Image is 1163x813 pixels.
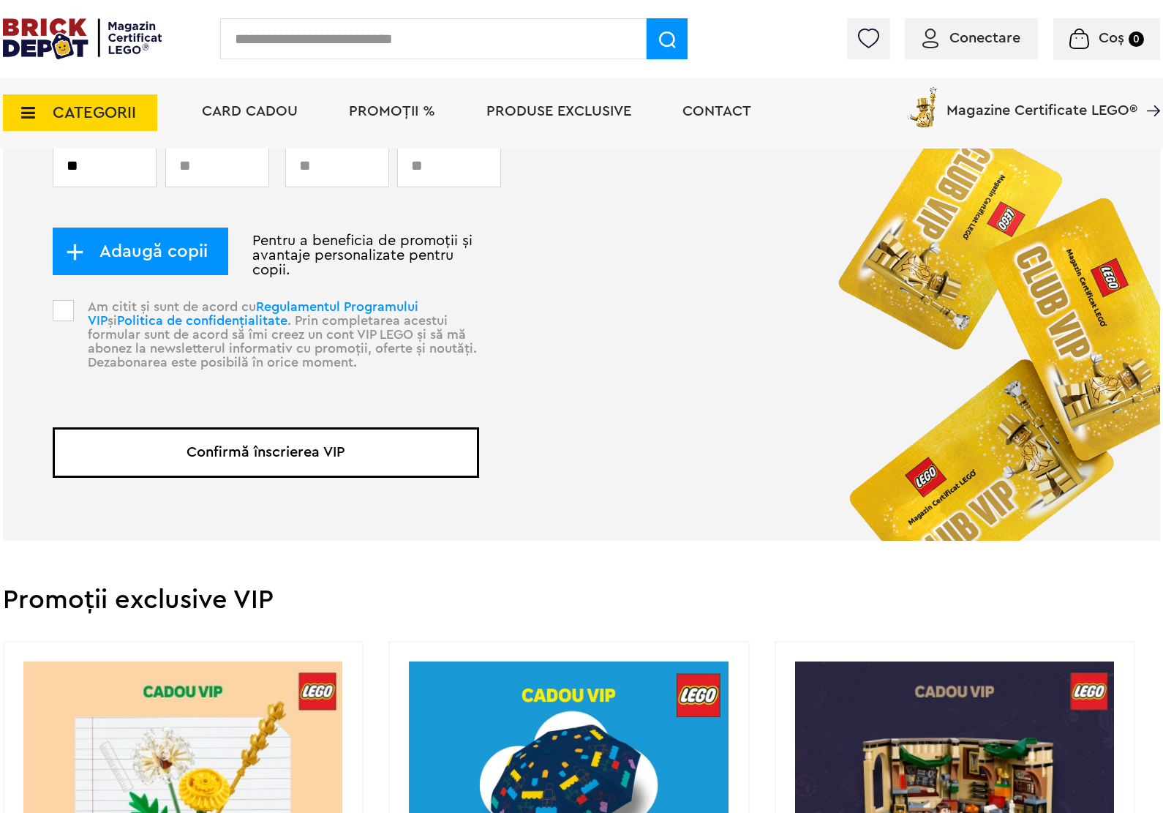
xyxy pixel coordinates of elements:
small: 0 [1129,31,1144,47]
a: Contact [682,104,751,119]
span: CATEGORII [53,105,136,121]
a: Regulamentul Programului VIP [88,300,418,327]
img: add_child [66,243,84,261]
a: Conectare [922,31,1020,45]
a: Card Cadou [202,104,298,119]
a: PROMOȚII % [349,104,435,119]
img: vip_page_image [814,91,1160,541]
a: Politica de confidențialitate [117,314,287,327]
h2: Promoții exclusive VIP [3,587,1160,613]
p: Am citit și sunt de acord cu și . Prin completarea acestui formular sunt de acord să îmi creez un... [78,300,479,394]
span: Adaugă copii [84,243,208,259]
a: Magazine Certificate LEGO® [1137,84,1160,99]
span: Coș [1099,31,1124,45]
a: Produse exclusive [486,104,631,119]
span: Conectare [949,31,1020,45]
span: Magazine Certificate LEGO® [946,84,1137,118]
button: Confirmă înscrierea VIP [53,427,479,478]
p: Pentru a beneficia de promoții și avantaje personalizate pentru copii. [53,233,479,277]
